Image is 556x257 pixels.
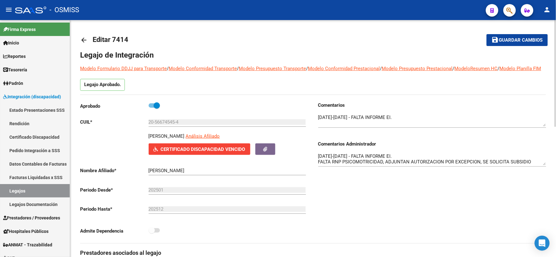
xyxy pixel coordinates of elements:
button: Certificado Discapacidad Vencido [149,143,250,155]
span: Firma Express [3,26,36,33]
mat-icon: person [543,6,551,13]
p: Aprobado [80,103,149,110]
span: Certificado Discapacidad Vencido [161,146,245,152]
mat-icon: save [492,36,499,44]
span: Hospitales Públicos [3,228,48,235]
span: Prestadores / Proveedores [3,214,60,221]
span: Editar 7414 [93,36,128,44]
div: Open Intercom Messenger [535,236,550,251]
h3: Comentarios Administrador [318,141,546,147]
a: Modelo Presupuesto Prestacional [382,66,453,71]
span: Guardar cambios [499,38,543,43]
mat-icon: menu [5,6,13,13]
a: Modelo Conformidad Transporte [169,66,237,71]
span: - OSMISS [49,3,79,17]
span: Padrón [3,80,23,87]
p: Nombre Afiliado [80,167,149,174]
p: Legajo Aprobado. [80,79,125,91]
span: Integración (discapacidad) [3,93,61,100]
p: CUIL [80,119,149,126]
span: Análisis Afiliado [186,133,220,139]
a: ModeloResumen HC [455,66,498,71]
h1: Legajo de Integración [80,50,546,60]
span: Reportes [3,53,26,60]
a: Modelo Conformidad Prestacional [308,66,380,71]
button: Guardar cambios [487,34,548,46]
p: Admite Dependencia [80,228,149,234]
span: Tesorería [3,66,27,73]
a: Modelo Formulario DDJJ para Transporte [80,66,167,71]
p: Periodo Hasta [80,206,149,213]
span: Inicio [3,39,19,46]
a: Modelo Presupuesto Transporte [239,66,306,71]
p: Periodo Desde [80,187,149,193]
a: Modelo Planilla FIM [500,66,541,71]
mat-icon: arrow_back [80,36,88,44]
h3: Comentarios [318,102,546,109]
span: ANMAT - Trazabilidad [3,241,52,248]
p: [PERSON_NAME] [149,133,185,140]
